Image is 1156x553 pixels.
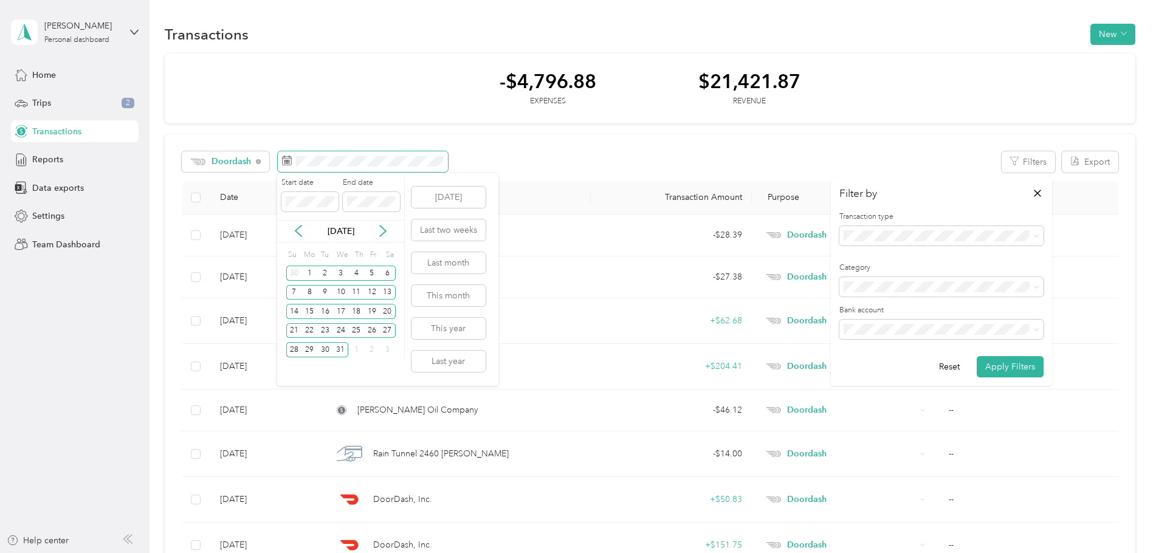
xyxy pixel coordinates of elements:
h1: Transactions [165,28,249,41]
p: [DATE] [315,225,366,238]
div: 3 [380,342,396,357]
div: We [335,247,349,264]
iframe: Everlance-gr Chat Button Frame [1088,485,1156,553]
button: This month [411,285,486,306]
span: Team Dashboard [32,238,100,251]
div: Fr [368,247,380,264]
td: [DATE] [210,390,323,431]
div: + $204.41 [600,360,742,373]
label: Category [839,263,1044,273]
div: + $50.83 [600,493,742,506]
span: Doordash [787,493,916,506]
div: 4 [348,266,364,281]
img: Legacy Icon [Doordash] [766,407,781,414]
td: [DATE] [210,215,323,256]
div: 15 [301,304,317,319]
img: Rain Tunnel 2460 Thompson Bl [337,441,362,467]
img: DoorDash, Inc. [337,487,362,512]
label: Transaction type [839,211,1044,222]
button: Export [1062,151,1118,173]
div: Help center [7,534,69,547]
span: Settings [32,210,64,222]
div: 21 [286,323,302,338]
div: 24 [333,323,349,338]
div: 11 [348,285,364,300]
div: - $27.38 [600,270,742,284]
div: 30 [317,342,333,357]
td: [DATE] [210,298,323,344]
button: Last month [411,252,486,273]
span: DoorDash, Inc. [373,493,432,506]
div: 12 [364,285,380,300]
button: Last two weeks [411,219,486,241]
img: Legacy Icon [Doordash] [190,159,205,165]
span: Transactions [32,125,81,138]
td: -- [939,390,1118,431]
div: - $14.00 [600,447,742,461]
span: Doordash [787,228,916,242]
div: - $46.12 [600,404,742,417]
h2: Filter by [839,186,877,201]
div: 18 [348,304,364,319]
span: Doordash [787,314,916,328]
div: + $151.75 [600,538,742,552]
div: 27 [380,323,396,338]
span: Doordash [787,270,916,284]
button: New [1090,24,1135,45]
div: 29 [301,342,317,357]
div: 30 [286,266,302,281]
button: Last year [411,351,486,372]
div: Su [286,247,298,264]
div: $21,421.87 [698,70,800,92]
div: 17 [333,304,349,319]
td: [DATE] [210,256,323,298]
span: [PERSON_NAME] Oil Company [357,404,478,417]
span: DoorDash, Inc. [373,538,432,552]
div: 9 [317,285,333,300]
th: Date [210,181,323,215]
span: Reports [32,153,63,166]
img: Legacy Icon [Doordash] [766,232,781,239]
div: 23 [317,323,333,338]
img: Legacy Icon [Doordash] [766,318,781,325]
button: Filters [1002,151,1055,173]
div: 14 [286,304,302,319]
div: 25 [348,323,364,338]
div: 31 [333,342,349,357]
td: [DATE] [210,477,323,523]
div: 13 [380,285,396,300]
label: Start date [281,177,339,188]
button: Reset [931,356,968,377]
span: Doordash [212,157,252,166]
span: Doordash [787,538,916,552]
div: 26 [364,323,380,338]
span: Doordash [787,404,916,417]
span: Trips [32,97,51,109]
div: 1 [301,266,317,281]
img: Legacy Icon [Doordash] [766,363,781,370]
div: 10 [333,285,349,300]
div: 6 [380,266,396,281]
span: Data exports [32,182,84,194]
div: 3 [333,266,349,281]
div: -$4,796.88 [500,70,596,92]
div: 19 [364,304,380,319]
div: 5 [364,266,380,281]
td: -- [939,477,1118,523]
span: 2 [122,98,134,109]
label: Bank account [839,305,1044,316]
th: Transaction Amount [591,181,752,215]
div: 28 [286,342,302,357]
span: Rain Tunnel 2460 [PERSON_NAME] [373,447,509,461]
div: 2 [364,342,380,357]
div: + $62.68 [600,314,742,328]
td: [DATE] [210,431,323,477]
span: Doordash [787,360,916,373]
div: Tu [319,247,331,264]
img: Legacy Icon [Doordash] [766,496,781,503]
div: - $28.39 [600,228,742,242]
img: Legacy Icon [Doordash] [766,542,781,549]
div: Th [353,247,364,264]
div: [PERSON_NAME] [44,19,120,32]
div: Mo [301,247,315,264]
